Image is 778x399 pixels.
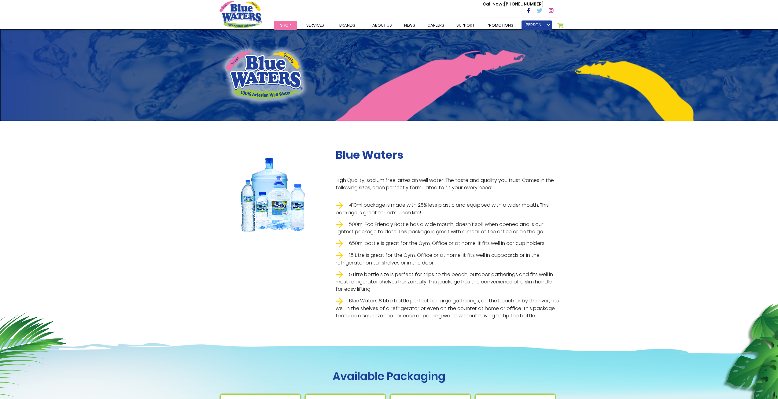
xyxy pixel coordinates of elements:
[366,21,398,30] a: about us
[522,20,552,30] a: [PERSON_NAME] Smiles Dental Clinic
[336,148,559,161] h2: Blue Waters
[336,201,559,216] li: 410ml package is made with 28% less plastic and equipped with a wider mouth. This package is grea...
[336,252,559,267] li: 1.5 Litre is great for the Gym, Office or at home, it fits well in cupboards or in the refrigerat...
[481,21,519,30] a: Promotions
[450,21,481,30] a: support
[336,271,559,293] li: 5 Litre bottle size is perfect for trips to the beach, outdoor gatherings and fits well in most r...
[398,21,421,30] a: News
[339,22,355,28] span: Brands
[306,22,324,28] span: Services
[219,370,559,383] h1: Available Packaging
[219,1,262,28] a: store logo
[336,221,559,236] li: 500ml Eco Friendly Bottle has a wide mouth, doesn't spill when opened and is our lightest package...
[336,240,559,247] li: 650ml bottle is great for the Gym, Office or at home, it fits well in car cup holders.
[336,177,559,191] p: High Quality, sodium free, artesian well water. The taste and quality you trust. Comes in the fol...
[336,297,559,320] li: Blue Waters 8 Litre bottle perfect for large gatherings, on the beach or by the river, fits well ...
[483,1,504,7] span: Call Now :
[280,22,291,28] span: Shop
[421,21,450,30] a: careers
[483,1,544,7] p: [PHONE_NUMBER]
